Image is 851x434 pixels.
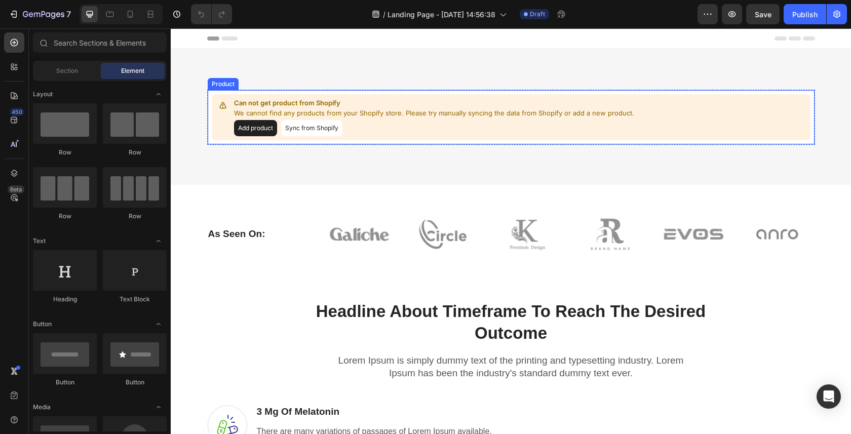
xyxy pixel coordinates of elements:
span: Media [33,403,51,412]
span: Section [56,66,78,75]
span: Button [33,320,52,329]
button: Save [746,4,780,24]
button: 7 [4,4,75,24]
p: There are many variations of passages of Lorem Ipsum available, but the majority have suffered al... [86,396,331,425]
span: Draft [530,10,545,19]
span: Toggle open [150,399,167,415]
div: Row [33,212,97,221]
div: Row [103,148,167,157]
span: / [383,9,385,20]
div: Publish [792,9,818,20]
iframe: Design area [171,28,851,434]
div: Row [33,148,97,157]
div: Button [103,378,167,387]
div: Heading [33,295,97,304]
input: Search Sections & Elements [33,32,167,53]
span: Landing Page - [DATE] 14:56:38 [388,9,495,20]
span: Layout [33,90,53,99]
span: Text [33,236,46,246]
span: Toggle open [150,86,167,102]
div: Button [33,378,97,387]
div: 450 [10,108,24,116]
p: 7 [66,8,71,20]
button: Publish [784,4,826,24]
span: Save [755,10,771,19]
div: Undo/Redo [191,4,232,24]
div: Row [103,212,167,221]
span: Toggle open [150,233,167,249]
span: Toggle open [150,316,167,332]
div: Open Intercom Messenger [817,384,841,409]
span: Element [121,66,144,75]
div: Text Block [103,295,167,304]
div: Beta [8,185,24,193]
